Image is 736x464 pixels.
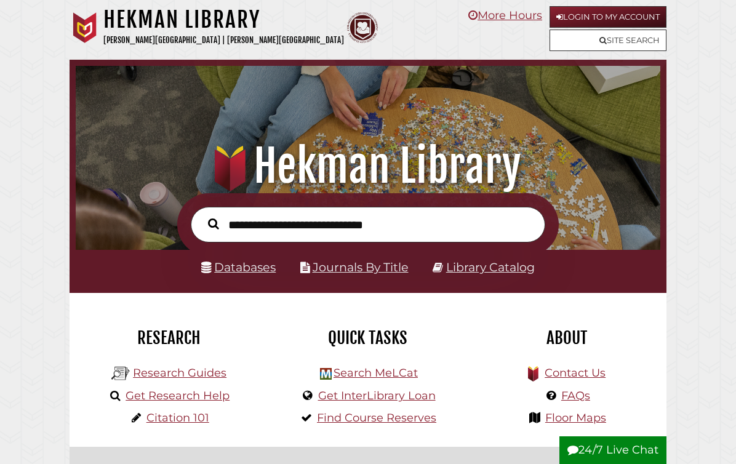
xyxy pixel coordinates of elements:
[320,368,332,380] img: Hekman Library Logo
[561,389,590,402] a: FAQs
[79,327,259,348] h2: Research
[201,260,276,274] a: Databases
[133,366,226,380] a: Research Guides
[202,215,225,232] button: Search
[318,389,436,402] a: Get InterLibrary Loan
[103,33,344,47] p: [PERSON_NAME][GEOGRAPHIC_DATA] | [PERSON_NAME][GEOGRAPHIC_DATA]
[103,6,344,33] h1: Hekman Library
[146,411,209,425] a: Citation 101
[87,139,649,193] h1: Hekman Library
[278,327,458,348] h2: Quick Tasks
[70,12,100,43] img: Calvin University
[545,366,606,380] a: Contact Us
[111,364,130,383] img: Hekman Library Logo
[313,260,409,274] a: Journals By Title
[550,6,666,28] a: Login to My Account
[126,389,230,402] a: Get Research Help
[446,260,535,274] a: Library Catalog
[550,30,666,51] a: Site Search
[347,12,378,43] img: Calvin Theological Seminary
[317,411,436,425] a: Find Course Reserves
[468,9,542,22] a: More Hours
[545,411,606,425] a: Floor Maps
[477,327,657,348] h2: About
[208,218,219,230] i: Search
[334,366,418,380] a: Search MeLCat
